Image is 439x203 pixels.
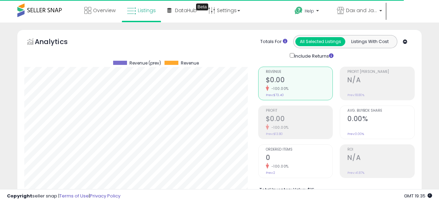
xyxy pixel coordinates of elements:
h2: 0.00% [347,115,414,124]
a: Terms of Use [59,193,89,199]
li: $16 [259,185,410,193]
small: Prev: 18.80% [347,93,364,97]
a: Help [289,1,331,23]
button: All Selected Listings [295,37,345,46]
span: Overview [93,7,116,14]
i: Get Help [294,6,303,15]
h5: Analytics [35,37,81,48]
div: Totals For [260,39,287,45]
small: Prev: $73.40 [266,93,284,97]
h2: N/A [347,154,414,163]
a: Privacy Policy [90,193,120,199]
span: Dax and Jade Co. [346,7,377,14]
span: Listings [138,7,156,14]
h2: N/A [347,76,414,85]
span: Profit [PERSON_NAME] [347,70,414,74]
small: Prev: 41.87% [347,171,364,175]
div: Tooltip anchor [196,3,208,10]
small: Prev: 2 [266,171,275,175]
span: ROI [347,148,414,152]
span: Revenue [266,70,333,74]
span: Avg. Buybox Share [347,109,414,113]
h2: $0.00 [266,115,333,124]
strong: Copyright [7,193,32,199]
div: Include Returns [285,52,342,60]
span: Revenue [181,61,199,66]
small: Prev: $13.80 [266,132,283,136]
small: -100.00% [269,125,289,130]
h2: $0.00 [266,76,333,85]
small: Prev: 0.00% [347,132,364,136]
h2: 0 [266,154,333,163]
span: Profit [266,109,333,113]
span: Revenue (prev) [129,61,161,66]
button: Listings With Cost [345,37,395,46]
div: seller snap | | [7,193,120,200]
span: DataHub [175,7,197,14]
b: Total Inventory Value: [259,187,306,193]
span: 2025-09-9 19:35 GMT [404,193,432,199]
span: Help [305,8,314,14]
span: Ordered Items [266,148,333,152]
small: -100.00% [269,164,289,169]
small: -100.00% [269,86,289,91]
